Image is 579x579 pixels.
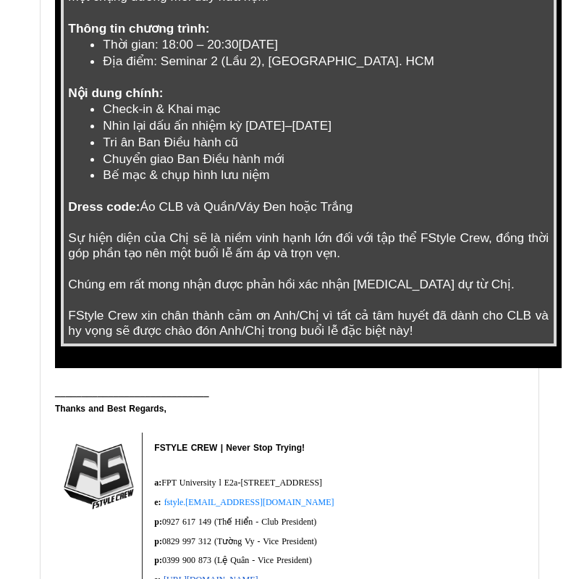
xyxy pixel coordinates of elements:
[507,509,579,579] iframe: Chat Widget
[154,536,162,546] span: p:
[55,404,166,414] span: Thanks and Best Regards,
[68,86,163,100] span: Nội dung chính:
[68,199,140,214] span: Dress code:
[103,151,284,166] span: Chuyển giao Ban Điều hành mới
[103,37,278,51] span: Thời gian: 18:00 – 20:30[DATE]
[103,118,331,133] span: Nhìn lại dấu ấn nhiệm kỳ [DATE]–[DATE]
[154,443,305,453] span: FSTYLE CREW | Never Stop Trying!
[68,277,515,291] span: Chúng em rất mong nhận được phản hồi xác nhận [MEDICAL_DATA] dự từ Chị.
[103,101,220,116] span: Check-in & Khai mạc
[103,135,238,149] span: Tri ân Ban Điều hành cũ
[154,517,162,527] span: p:
[162,517,316,527] span: 0927 617 149 (Thế Hiển - Club President)
[60,438,138,515] img: AD_4nXfJebpgvG1TSXE8Dic94yOFe1s84HCz0tBwr8hrQSJwZLDwlPc0PSvThi71UoDdH2tiFj49s0d5qES5qoJkhuJ-Plv5_...
[154,555,162,565] span: p:
[162,555,312,565] span: 0399 900 873 (Lệ Quân - Vice President)
[103,54,434,68] span: Địa điểm: Seminar 2 (Lầu 2), [GEOGRAPHIC_DATA]. HCM
[55,386,209,398] span: _____________________________
[154,478,161,488] span: a:
[507,509,579,579] div: Tiện ích trò chuyện
[164,497,184,507] span: fstyle
[103,167,269,182] span: Bế mạc & chụp hình lưu niệm
[68,21,209,36] span: Thông tin chương trình:
[140,199,353,214] span: Áo CLB và Quần/Váy Đen hoặc Trắng
[161,478,322,488] span: FPT University l E2a-[STREET_ADDRESS]
[68,230,552,260] span: Sự hiện diện của Chị sẽ là niềm vinh hạnh lớn đối với tập thể FStyle Crew, đồng thời góp phần tạo...
[154,497,161,507] span: e:
[68,308,552,338] span: FStyle Crew xin chân thành cảm ơn Anh/Chị vì tất cả tâm huyết đã dành cho CLB và hy vọng sẽ được ...
[164,497,334,507] a: fstyle.[EMAIL_ADDRESS][DOMAIN_NAME]
[162,536,317,546] span: 0829 997 312 (Tường Vy - Vice President)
